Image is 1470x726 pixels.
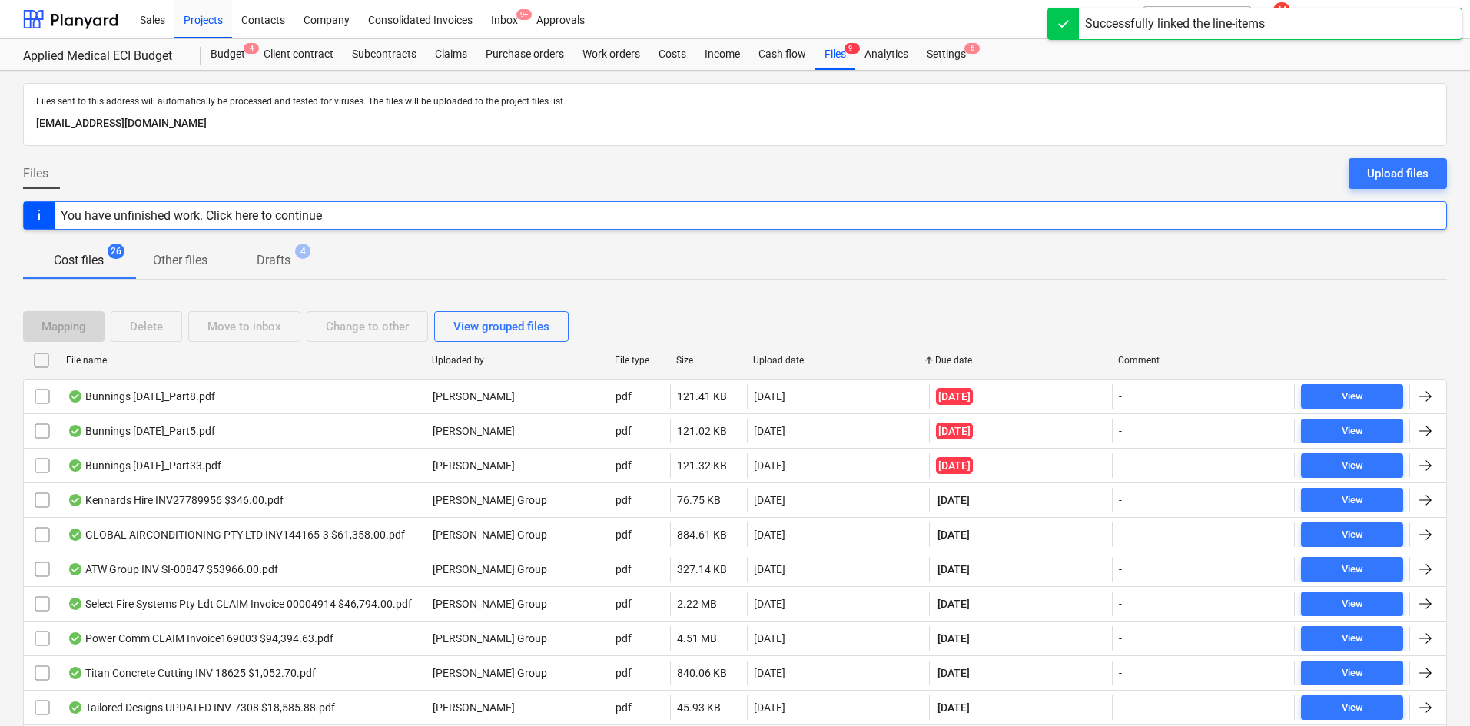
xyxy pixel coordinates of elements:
div: OCR finished [68,390,83,403]
div: Cash flow [749,39,815,70]
span: Files [23,164,48,183]
div: [DATE] [754,529,785,541]
p: [PERSON_NAME] Group [433,492,547,508]
div: [DATE] [754,632,785,645]
div: Upload files [1367,164,1429,184]
div: pdf [616,598,632,610]
button: View [1301,557,1403,582]
div: 2.22 MB [677,598,717,610]
p: Other files [153,251,207,270]
div: [DATE] [754,425,785,437]
p: [EMAIL_ADDRESS][DOMAIN_NAME] [36,114,1434,133]
a: Income [695,39,749,70]
div: View [1342,699,1363,717]
div: OCR finished [68,563,83,575]
div: [DATE] [754,701,785,714]
a: Settings6 [918,39,975,70]
button: View [1301,695,1403,720]
div: 76.75 KB [677,494,721,506]
div: - [1119,632,1122,645]
div: - [1119,529,1122,541]
p: [PERSON_NAME] Group [433,665,547,681]
div: 4.51 MB [677,632,717,645]
div: OCR finished [68,598,83,610]
div: You have unfinished work. Click here to continue [61,208,322,223]
div: Chat Widget [1393,652,1470,726]
div: ATW Group INV SI-00847 $53966.00.pdf [68,563,278,575]
div: - [1119,425,1122,437]
div: Upload date [753,355,924,366]
div: [DATE] [754,390,785,403]
div: View [1342,665,1363,682]
p: [PERSON_NAME] Group [433,631,547,646]
span: [DATE] [936,388,973,405]
div: View [1342,526,1363,544]
button: View [1301,419,1403,443]
div: File name [66,355,420,366]
p: [PERSON_NAME] Group [433,562,547,577]
div: View [1342,388,1363,406]
a: Budget4 [201,39,254,70]
div: - [1119,390,1122,403]
p: Files sent to this address will automatically be processed and tested for viruses. The files will... [36,96,1434,108]
div: 45.93 KB [677,701,721,714]
span: 9+ [845,43,860,54]
div: View [1342,561,1363,578]
div: OCR finished [68,459,83,472]
p: [PERSON_NAME] [433,423,515,439]
div: Power Comm CLAIM Invoice169003 $94,394.63.pdf [68,632,333,645]
a: Files9+ [815,39,855,70]
div: Work orders [573,39,649,70]
div: Budget [201,39,254,70]
div: View [1342,457,1363,475]
div: File type [615,355,664,366]
div: OCR finished [68,632,83,645]
span: [DATE] [936,562,971,577]
span: 4 [244,43,259,54]
span: 4 [295,244,310,259]
p: Cost files [54,251,104,270]
div: pdf [616,494,632,506]
div: Select Fire Systems Pty Ldt CLAIM Invoice 00004914 $46,794.00.pdf [68,598,412,610]
a: Analytics [855,39,918,70]
div: Bunnings [DATE]_Part8.pdf [68,390,215,403]
p: [PERSON_NAME] Group [433,596,547,612]
div: Applied Medical ECI Budget [23,48,183,65]
div: 121.32 KB [677,459,727,472]
div: Due date [935,355,1106,366]
div: pdf [616,632,632,645]
a: Subcontracts [343,39,426,70]
div: OCR finished [68,494,83,506]
span: [DATE] [936,631,971,646]
div: 840.06 KB [677,667,727,679]
a: Purchase orders [476,39,573,70]
span: 6 [964,43,980,54]
div: OCR finished [68,425,83,437]
div: pdf [616,563,632,575]
div: Titan Concrete Cutting INV 18625 $1,052.70.pdf [68,667,316,679]
div: Tailored Designs UPDATED INV-7308 $18,585.88.pdf [68,701,335,714]
p: [PERSON_NAME] Group [433,527,547,542]
button: View [1301,522,1403,547]
p: [PERSON_NAME] [433,389,515,404]
div: [DATE] [754,494,785,506]
div: 121.02 KB [677,425,727,437]
div: pdf [616,667,632,679]
a: Client contract [254,39,343,70]
div: - [1119,459,1122,472]
div: - [1119,494,1122,506]
div: - [1119,701,1122,714]
div: OCR finished [68,701,83,714]
div: pdf [616,529,632,541]
div: Size [676,355,741,366]
div: OCR finished [68,529,83,541]
a: Costs [649,39,695,70]
div: View [1342,423,1363,440]
div: Kennards Hire INV27789956 $346.00.pdf [68,494,284,506]
div: Claims [426,39,476,70]
div: Bunnings [DATE]_Part5.pdf [68,425,215,437]
div: - [1119,563,1122,575]
div: 327.14 KB [677,563,727,575]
